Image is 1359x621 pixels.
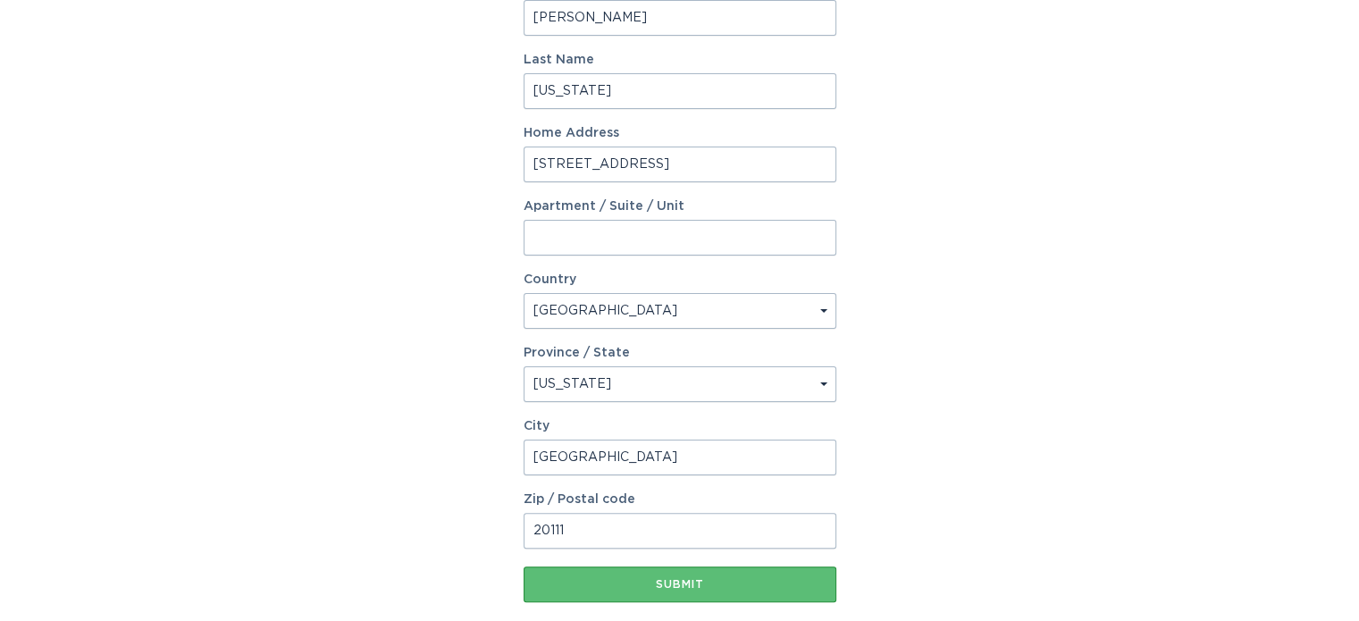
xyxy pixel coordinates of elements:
label: Home Address [524,127,836,139]
label: City [524,420,836,432]
div: Submit [533,579,827,590]
button: Submit [524,566,836,602]
label: Zip / Postal code [524,493,836,506]
label: Country [524,273,576,286]
label: Last Name [524,54,836,66]
label: Apartment / Suite / Unit [524,200,836,213]
label: Province / State [524,347,630,359]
